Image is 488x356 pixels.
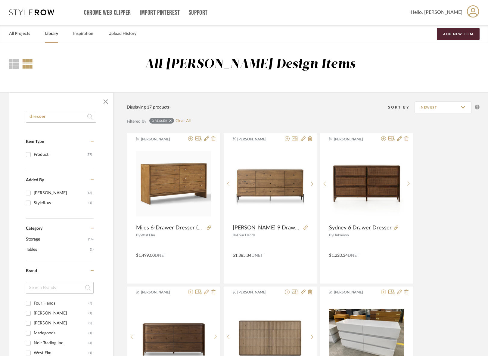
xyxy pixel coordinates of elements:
[26,244,89,255] span: Tables
[127,118,146,125] div: Filtered by
[26,111,96,123] input: Search within 17 results
[26,269,37,273] span: Brand
[329,233,333,237] span: By
[26,178,44,182] span: Added By
[189,10,208,15] a: Support
[34,308,89,318] div: [PERSON_NAME]
[89,318,92,328] div: (2)
[34,328,89,338] div: Madegoods
[348,253,359,258] span: DNET
[237,233,255,237] span: Four Hands
[237,137,275,142] span: [PERSON_NAME]
[26,234,87,244] span: Storage
[45,30,58,38] a: Library
[127,104,169,111] div: Displaying 17 products
[233,233,237,237] span: By
[100,96,112,108] button: Close
[84,10,131,15] a: Chrome Web Clipper
[34,299,89,308] div: Four Hands
[329,225,392,231] span: Sydney 6 Drawer Dresser
[136,233,140,237] span: By
[437,28,480,40] button: Add New Item
[155,253,166,258] span: DNET
[233,225,301,231] span: [PERSON_NAME] 9 Drawer Dresser
[89,338,92,348] div: (4)
[34,198,89,208] div: StyleRow
[334,290,372,295] span: [PERSON_NAME]
[136,151,211,216] img: Miles 6-Drawer Dresser (60")
[411,9,462,16] span: Hello, [PERSON_NAME]
[87,150,92,159] div: (17)
[89,308,92,318] div: (1)
[141,137,179,142] span: [PERSON_NAME]
[89,328,92,338] div: (1)
[233,146,307,221] img: Eaton 9 Drawer Dresser
[237,290,275,295] span: [PERSON_NAME]
[251,253,263,258] span: DNET
[145,57,356,72] div: All [PERSON_NAME] Design Items
[233,253,251,258] span: $1,385.34
[329,146,404,221] img: Sydney 6 Drawer Dresser
[89,299,92,308] div: (5)
[26,282,94,294] input: Search Brands
[136,253,155,258] span: $1,499.00
[73,30,93,38] a: Inspiration
[333,233,349,237] span: Unknown
[88,235,94,244] span: (16)
[26,140,44,144] span: Item Type
[388,104,415,110] div: Sort By
[136,225,204,231] span: Miles 6-Drawer Dresser (60")
[329,253,348,258] span: $1,220.34
[34,338,89,348] div: Noir Trading Inc
[87,188,92,198] div: (16)
[34,318,89,328] div: [PERSON_NAME]
[136,146,211,221] div: 0
[141,290,179,295] span: [PERSON_NAME]
[26,226,42,231] span: Category
[9,30,30,38] a: All Projects
[140,10,180,15] a: Import Pinterest
[34,150,87,159] div: Product
[90,245,94,254] span: (1)
[89,198,92,208] div: (1)
[176,118,191,124] a: Clear All
[334,137,372,142] span: [PERSON_NAME]
[152,119,168,123] div: dresser
[140,233,155,237] span: West Elm
[108,30,136,38] a: Upload History
[34,188,87,198] div: [PERSON_NAME]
